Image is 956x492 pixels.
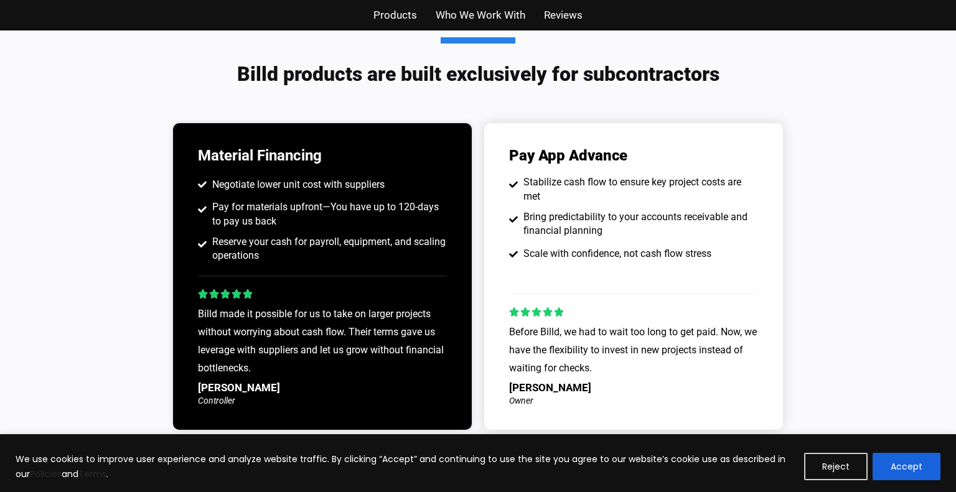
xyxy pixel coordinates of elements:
button: Accept [873,453,940,480]
span: Scale with confidence, not cash flow stress [520,247,711,261]
a: Products [373,6,417,24]
span: Stabilize cash flow to ensure key project costs are met [520,175,759,203]
span: Billd made it possible for us to take on larger projects without worrying about cash flow. Their ... [198,308,444,374]
div: [PERSON_NAME] [198,383,447,393]
div: Rated 5 out of 5 [509,307,565,318]
span: Pay for materials upfront—You have up to 120-days to pay us back [209,200,448,228]
h2: Billd products are built exclusively for subcontractors [105,37,851,86]
a: Who We Work With [436,6,525,24]
span: Reserve your cash for payroll, equipment, and scaling operations [209,235,448,263]
a: Reviews [544,6,583,24]
h3: Material Financing [198,148,447,163]
button: Reject [804,453,868,480]
span: Before Billd, we had to wait too long to get paid. Now, we have the flexibility to invest in new ... [509,326,757,374]
h3: Pay App Advance [509,148,627,163]
div: [PERSON_NAME] [509,383,758,393]
p: We use cookies to improve user experience and analyze website traffic. By clicking “Accept” and c... [16,452,795,481]
div: Controller [198,396,447,405]
div: Owner [509,396,758,405]
div: Rated 5 out of 5 [198,289,254,300]
a: Terms [78,468,106,480]
span: Bring predictability to your accounts receivable and financial planning [520,210,759,238]
a: Policies [30,468,62,480]
span: Negotiate lower unit cost with suppliers [209,178,385,192]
